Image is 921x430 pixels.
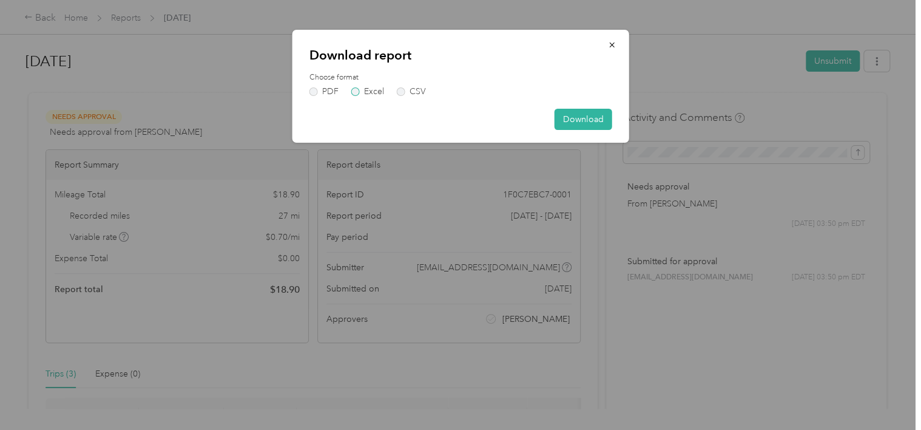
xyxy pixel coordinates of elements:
[555,109,612,130] button: Download
[853,362,921,430] iframe: Everlance-gr Chat Button Frame
[309,47,612,64] p: Download report
[351,87,384,96] label: Excel
[397,87,426,96] label: CSV
[309,72,612,83] label: Choose format
[309,87,339,96] label: PDF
